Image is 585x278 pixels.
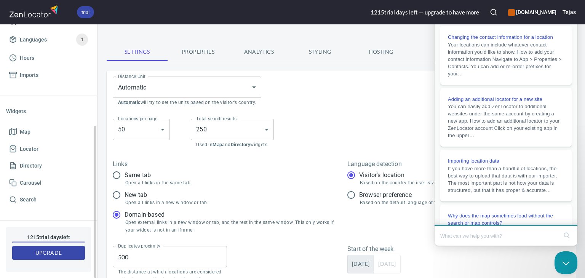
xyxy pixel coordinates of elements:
h6: 1215 trial day s left [12,233,85,241]
div: Manage your apps [508,4,556,21]
span: Locator [20,144,38,154]
div: 250 [191,119,274,140]
a: Carousel [6,174,91,192]
span: API [416,47,468,57]
p: Open all links in a new window or tab. [125,199,335,207]
button: Tejas [563,4,576,21]
h6: [DOMAIN_NAME] [508,8,556,16]
span: Domain-based [125,210,165,219]
span: Languages [20,35,47,45]
div: links [113,167,335,234]
span: Carousel [20,178,42,188]
span: Hours [20,53,34,63]
span: Upgrade [18,248,79,258]
div: trial [77,6,94,18]
a: Search [6,191,91,208]
a: Why does the map sometimes load without the search or map controls? [6,201,137,260]
span: Imports [20,70,38,80]
img: zenlocator [9,3,60,19]
b: Directory [231,142,251,147]
button: Search [485,4,502,21]
span: [DATE] [378,259,396,269]
legend: Language detection [347,161,402,167]
div: 1215 trial day s left — upgrade to have more [371,8,479,16]
a: Map [6,123,91,141]
span: [DATE] [352,259,369,269]
button: left aligned [374,255,400,273]
p: Open external links in a new window or tab, and the rest in the same window. This only works if y... [125,219,335,234]
div: Automatic [113,77,261,98]
h6: Tejas [563,8,576,16]
a: Imports [6,67,91,84]
span: Same tab [125,171,151,180]
span: Analytics [233,47,285,57]
legend: Links [113,161,128,167]
p: will try to set the units based on the visitor's country. [118,99,256,107]
p: Open all links in the same tab. [125,179,335,187]
legend: Start of the week [347,246,394,252]
p: Based on the default language of the browser. [360,199,461,207]
a: Hours [6,50,91,67]
a: Directory [6,157,91,174]
span: Search [20,195,37,205]
span: New tab [125,190,147,200]
b: Automatic [118,100,141,105]
li: Widgets [6,102,91,120]
span: Visitor's location [359,171,404,180]
p: Used in and widgets. [196,141,269,149]
span: Hosting [355,47,407,57]
span: Browser preference [359,190,412,200]
a: Languages1 [6,30,91,50]
span: Settings [111,47,163,57]
div: start-of-week [347,255,401,273]
span: Directory [20,161,42,171]
div: 50 [113,119,170,140]
div: language-detection [347,167,461,207]
p: Based on the country the user is visiting from. [360,179,461,187]
button: left aligned [347,255,374,273]
span: Styling [294,47,346,57]
span: 1 [76,35,88,44]
button: color-CE600E [508,9,515,16]
button: Upgrade [12,246,85,260]
span: Map [20,127,30,137]
iframe: Help Scout Beacon - Close [555,251,577,274]
b: Map [213,142,222,147]
iframe: Help Scout Beacon - Live Chat, Contact Form, and Knowledge Base [435,4,577,246]
a: Locator [6,141,91,158]
span: Why does the map sometimes load without the search or map controls? [13,209,118,222]
span: trial [77,8,94,16]
span: Properties [172,47,224,57]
